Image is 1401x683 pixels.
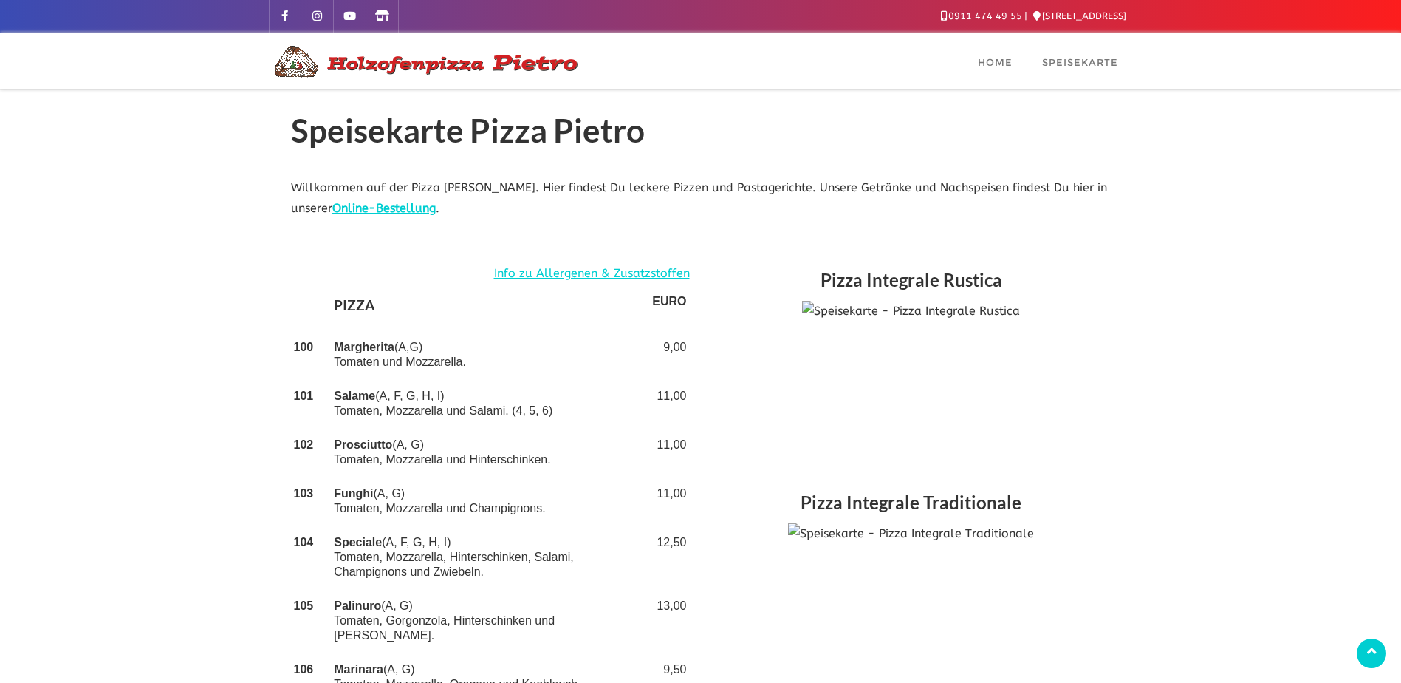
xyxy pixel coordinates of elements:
td: (A, G) Tomaten, Mozzarella und Champignons. [331,477,649,526]
strong: EURO [652,295,686,307]
strong: 101 [294,390,314,402]
td: 11,00 [649,477,689,526]
strong: Palinuro [334,599,381,612]
td: 13,00 [649,589,689,653]
span: Home [978,56,1013,68]
h1: Speisekarte Pizza Pietro [291,112,1111,155]
a: Info zu Allergenen & Zusatzstoffen [494,263,690,285]
strong: 102 [294,438,314,451]
strong: 104 [294,536,314,548]
a: Speisekarte [1027,33,1133,89]
td: (A,G) Tomaten und Mozzarella. [331,330,649,379]
strong: 106 [294,663,314,676]
td: (A, F, G, H, I) Tomaten, Mozzarella und Salami. (4, 5, 6) [331,379,649,428]
strong: Speciale [334,536,382,548]
strong: Salame [334,390,375,402]
td: (A, F, G, H, I) Tomaten, Mozzarella, Hinterschinken, Salami, Champignons und Zwiebeln. [331,526,649,589]
img: Speisekarte - Pizza Integrale Rustica [802,301,1020,449]
strong: Prosciutto [334,438,392,451]
h4: PIZZA [334,294,646,321]
h3: Pizza Integrale Traditionale [712,486,1111,523]
a: 0911 474 49 55 [941,10,1022,21]
a: Home [963,33,1027,89]
td: (A, G) Tomaten, Gorgonzola, Hinterschinken und [PERSON_NAME]. [331,589,649,653]
a: Online-Bestellung [332,201,436,215]
span: Speisekarte [1042,56,1118,68]
strong: Margherita [334,341,394,353]
td: 11,00 [649,428,689,477]
td: 11,00 [649,379,689,428]
h3: Pizza Integrale Rustica [712,263,1111,301]
p: Willkommen auf der Pizza [PERSON_NAME]. Hier findest Du leckere Pizzen und Pastagerichte. Unsere ... [291,177,1111,220]
img: Logo [269,44,579,79]
strong: Marinara [334,663,383,676]
a: [STREET_ADDRESS] [1033,10,1126,21]
strong: 105 [294,599,314,612]
strong: 100 [294,341,314,353]
strong: Funghi [334,487,373,500]
td: 12,50 [649,526,689,589]
td: 9,00 [649,330,689,379]
td: (A, G) Tomaten, Mozzarella und Hinterschinken. [331,428,649,477]
img: Speisekarte - Pizza Integrale Traditionale [788,523,1034,671]
strong: 103 [294,487,314,500]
